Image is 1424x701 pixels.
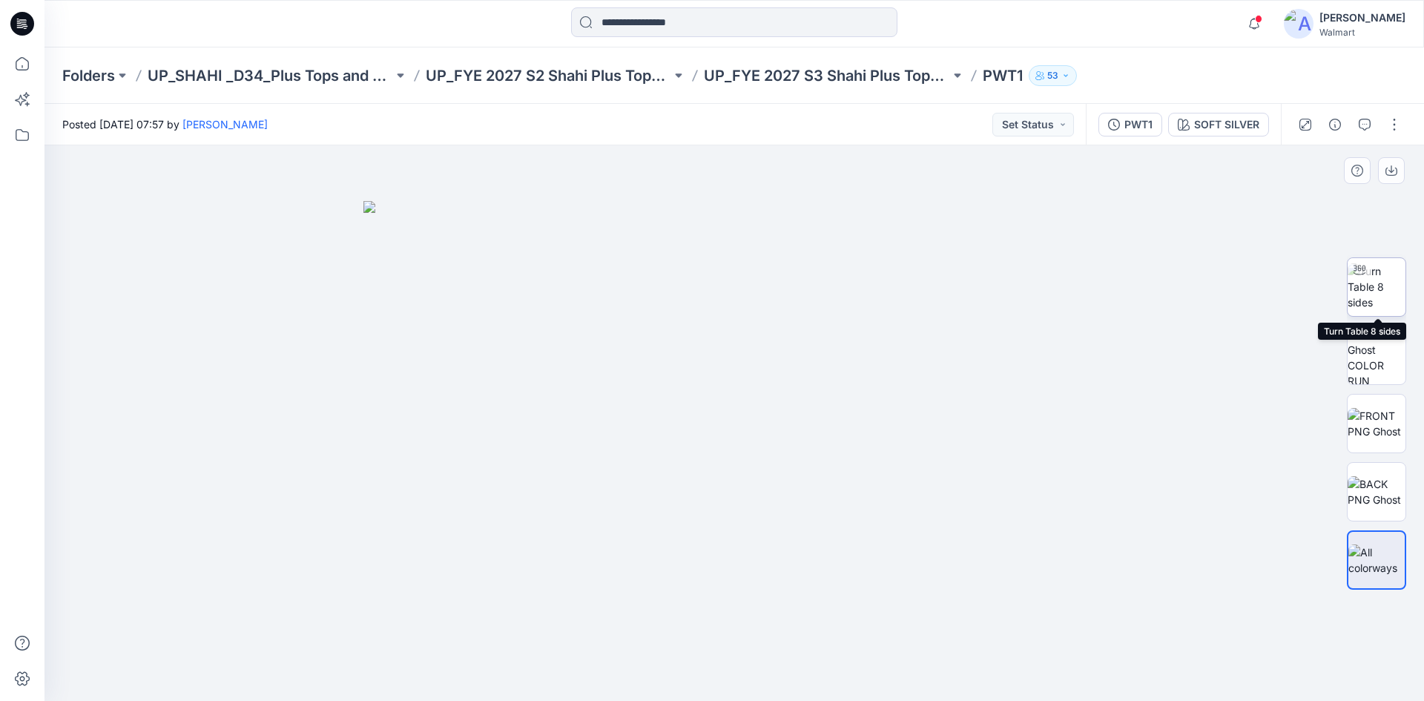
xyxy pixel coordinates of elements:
img: All colorways [1348,544,1405,576]
div: [PERSON_NAME] [1319,9,1405,27]
p: 53 [1047,68,1058,84]
div: Walmart [1319,27,1405,38]
a: UP_SHAHI _D34_Plus Tops and Dresses [148,65,393,86]
button: Details [1323,113,1347,136]
button: PWT1 [1098,113,1162,136]
img: Turn Table 8 sides [1348,263,1405,310]
a: Folders [62,65,115,86]
img: 3/4 PNG Ghost COLOR RUN [1348,326,1405,384]
div: SOFT SILVER [1194,116,1259,133]
img: BACK PNG Ghost [1348,476,1405,507]
p: PWT1 [983,65,1023,86]
button: 53 [1029,65,1077,86]
span: Posted [DATE] 07:57 by [62,116,268,132]
div: PWT1 [1124,116,1153,133]
a: UP_FYE 2027 S3 Shahi Plus Tops and Dress [704,65,949,86]
img: avatar [1284,9,1313,39]
a: UP_FYE 2027 S2 Shahi Plus Tops and Dress [426,65,671,86]
a: [PERSON_NAME] [182,118,268,131]
button: SOFT SILVER [1168,113,1269,136]
img: FRONT PNG Ghost [1348,408,1405,439]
